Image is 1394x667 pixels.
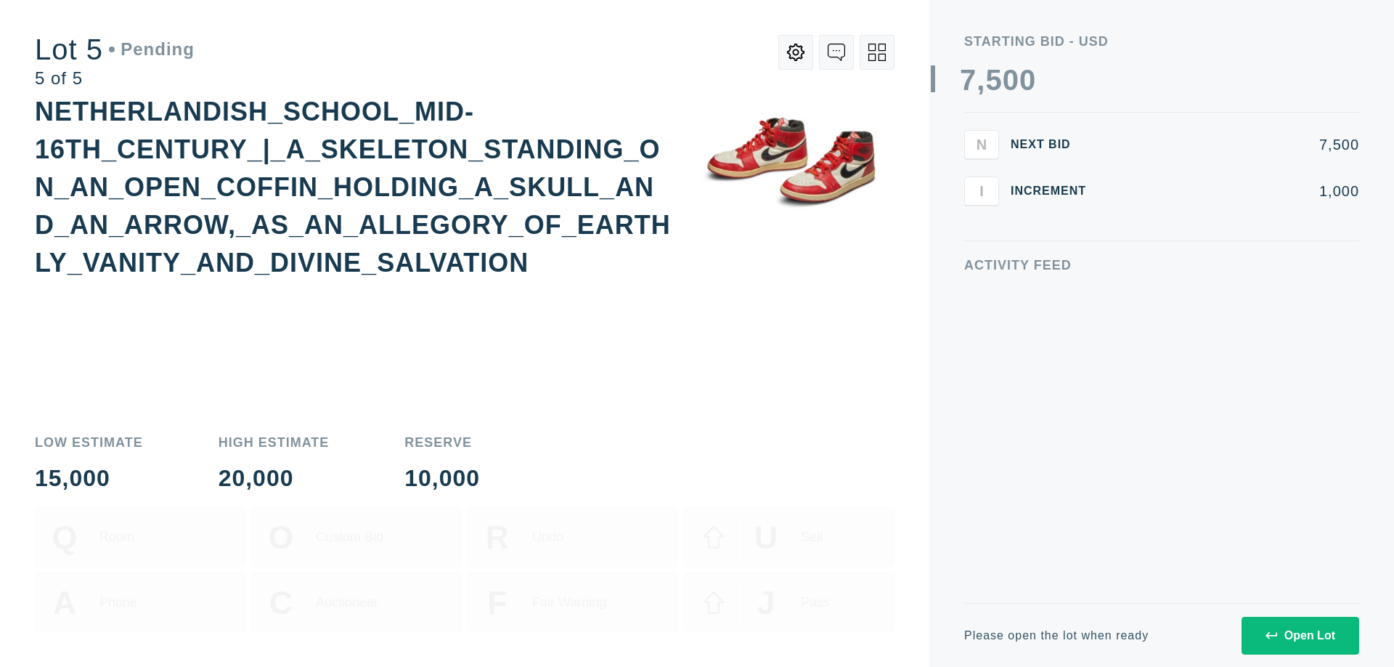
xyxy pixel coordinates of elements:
div: , [977,65,985,356]
div: 1,000 [1109,184,1359,198]
div: Pending [109,41,195,58]
button: Open Lot [1242,617,1359,655]
div: Open Lot [1265,629,1335,642]
div: 15,000 [35,466,143,490]
div: 7,500 [1109,137,1359,152]
div: Lot 5 [35,35,195,64]
div: Next Bid [1011,139,1098,150]
div: 5 [985,65,1002,94]
div: 0 [1019,65,1036,94]
div: Activity Feed [964,259,1359,272]
div: Low Estimate [35,436,143,449]
div: Increment [1011,185,1098,197]
div: Please open the lot when ready [964,630,1149,642]
div: 7 [960,65,977,94]
button: I [964,177,999,206]
button: N [964,130,999,159]
div: High Estimate [219,436,330,449]
div: NETHERLANDISH_SCHOOL_MID-16TH_CENTURY_|_A_SKELETON_STANDING_ON_AN_OPEN_COFFIN_HOLDING_A_SKULL_AND... [35,97,671,278]
div: 5 of 5 [35,70,195,87]
span: N [977,136,987,153]
div: Starting Bid - USD [964,35,1359,48]
div: 10,000 [404,466,480,490]
div: Reserve [404,436,480,449]
span: I [979,182,984,199]
div: 20,000 [219,466,330,490]
div: 0 [1003,65,1019,94]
